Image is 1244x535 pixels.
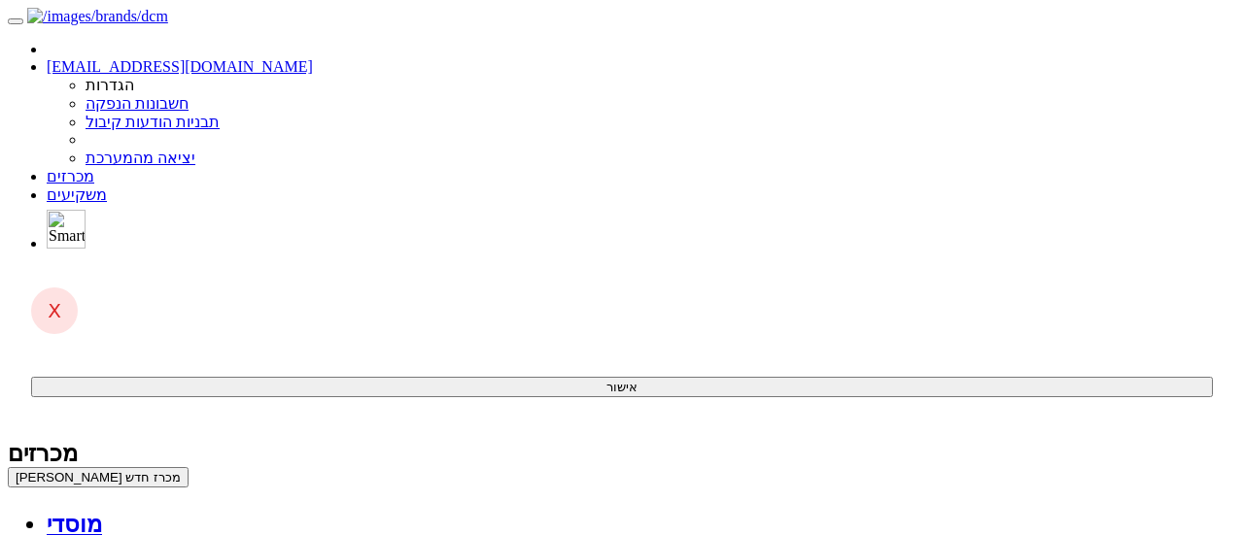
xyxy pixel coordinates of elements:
a: [EMAIL_ADDRESS][DOMAIN_NAME] [47,58,313,75]
div: מכרזים [8,440,1236,467]
img: SmartBull Logo [47,210,86,249]
button: [PERSON_NAME] מכרז חדש [8,467,189,487]
span: X [48,299,61,322]
button: אישור [31,377,1213,397]
a: יציאה מהמערכת [86,150,195,166]
a: תבניות הודעות קיבול [86,114,220,130]
a: משקיעים [47,186,107,203]
li: הגדרות [86,76,1236,94]
a: מכרזים [47,168,94,184]
img: /images/brands/dcm [27,8,168,25]
a: חשבונות הנפקה [86,95,189,112]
